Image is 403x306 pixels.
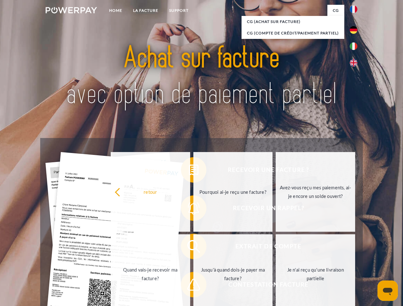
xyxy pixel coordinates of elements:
div: Pourquoi ai-je reçu une facture? [197,187,269,196]
iframe: Bouton de lancement de la fenêtre de messagerie [377,280,398,301]
img: fr [350,5,357,13]
a: Home [104,5,128,16]
img: en [350,59,357,67]
a: CG (achat sur facture) [242,16,344,27]
div: Avez-vous reçu mes paiements, ai-je encore un solde ouvert? [280,183,351,200]
a: Support [164,5,194,16]
a: Avez-vous reçu mes paiements, ai-je encore un solde ouvert? [276,152,355,232]
img: logo-powerpay-white.svg [46,7,97,13]
div: retour [115,187,186,196]
div: Je n'ai reçu qu'une livraison partielle [280,266,351,283]
a: CG [327,5,344,16]
img: de [350,26,357,34]
div: Jusqu'à quand dois-je payer ma facture? [197,266,269,283]
img: it [350,42,357,50]
div: Quand vais-je recevoir ma facture? [115,266,186,283]
a: CG (Compte de crédit/paiement partiel) [242,27,344,39]
a: LA FACTURE [128,5,164,16]
img: title-powerpay_fr.svg [61,31,342,122]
